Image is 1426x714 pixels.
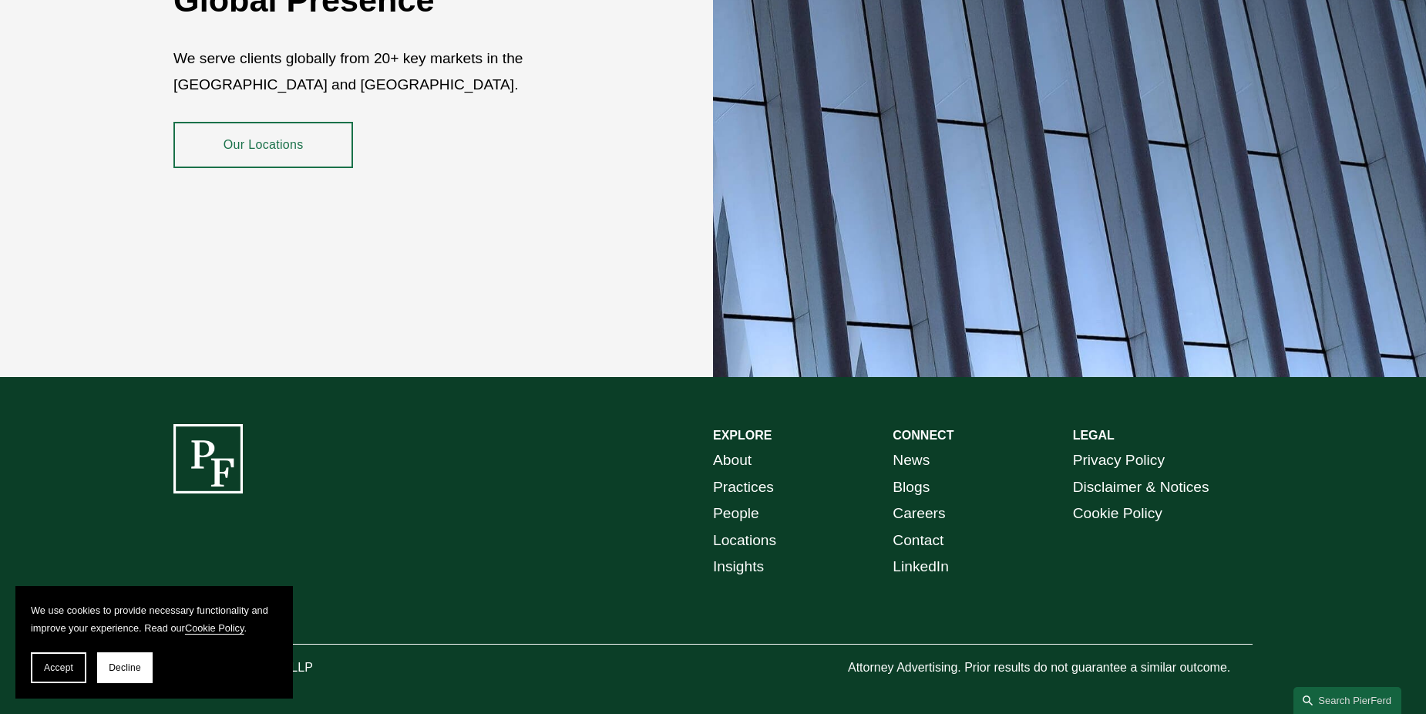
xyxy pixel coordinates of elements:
span: Accept [44,662,73,673]
a: Cookie Policy [1073,500,1162,527]
p: We use cookies to provide necessary functionality and improve your experience. Read our . [31,601,277,637]
a: Disclaimer & Notices [1073,474,1209,501]
a: LinkedIn [893,554,949,581]
button: Accept [31,652,86,683]
strong: CONNECT [893,429,953,442]
p: Attorney Advertising. Prior results do not guarantee a similar outcome. [848,657,1253,679]
a: About [713,447,752,474]
a: People [713,500,759,527]
strong: LEGAL [1073,429,1115,442]
p: We serve clients globally from 20+ key markets in the [GEOGRAPHIC_DATA] and [GEOGRAPHIC_DATA]. [173,45,623,99]
a: Privacy Policy [1073,447,1165,474]
a: Cookie Policy [185,622,244,634]
a: Blogs [893,474,930,501]
a: Practices [713,474,774,501]
strong: EXPLORE [713,429,772,442]
span: Decline [109,662,141,673]
a: Locations [713,527,776,554]
a: Careers [893,500,945,527]
a: News [893,447,930,474]
section: Cookie banner [15,586,293,699]
a: Contact [893,527,943,554]
a: Search this site [1293,687,1401,714]
button: Decline [97,652,153,683]
a: Our Locations [173,122,353,168]
a: Insights [713,554,764,581]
